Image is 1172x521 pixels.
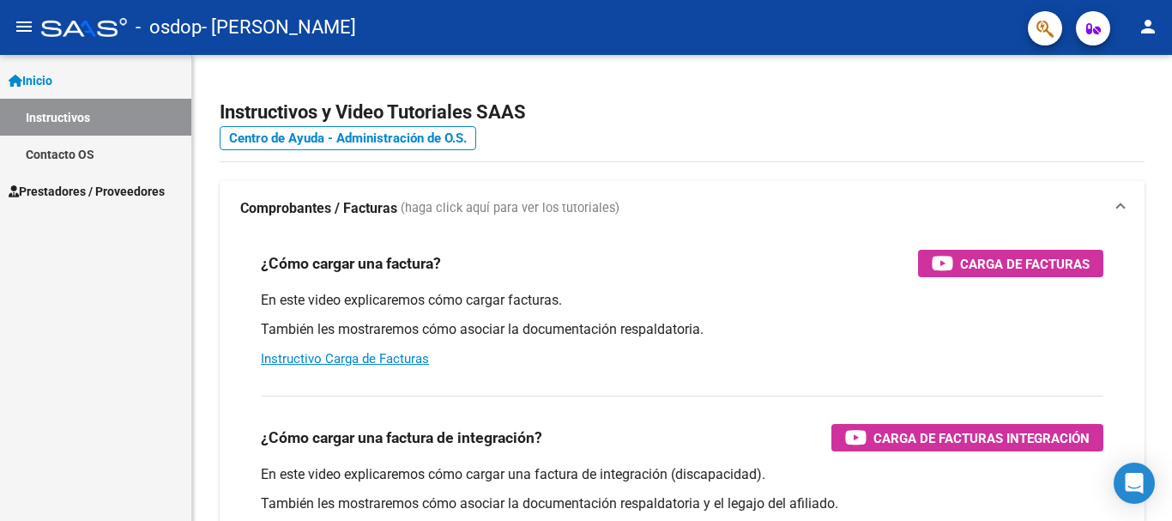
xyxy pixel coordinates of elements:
mat-icon: menu [14,16,34,37]
span: Prestadores / Proveedores [9,182,165,201]
span: - osdop [136,9,202,46]
span: Carga de Facturas Integración [873,427,1090,449]
p: También les mostraremos cómo asociar la documentación respaldatoria y el legajo del afiliado. [261,494,1103,513]
button: Carga de Facturas Integración [831,424,1103,451]
mat-icon: person [1138,16,1158,37]
span: - [PERSON_NAME] [202,9,356,46]
a: Centro de Ayuda - Administración de O.S. [220,126,476,150]
span: (haga click aquí para ver los tutoriales) [401,199,619,218]
div: Open Intercom Messenger [1114,463,1155,504]
mat-expansion-panel-header: Comprobantes / Facturas (haga click aquí para ver los tutoriales) [220,181,1145,236]
h3: ¿Cómo cargar una factura de integración? [261,426,542,450]
p: También les mostraremos cómo asociar la documentación respaldatoria. [261,320,1103,339]
h2: Instructivos y Video Tutoriales SAAS [220,96,1145,129]
span: Inicio [9,71,52,90]
strong: Comprobantes / Facturas [240,199,397,218]
a: Instructivo Carga de Facturas [261,351,429,367]
h3: ¿Cómo cargar una factura? [261,251,441,276]
p: En este video explicaremos cómo cargar facturas. [261,291,1103,310]
button: Carga de Facturas [918,250,1103,277]
span: Carga de Facturas [960,253,1090,275]
p: En este video explicaremos cómo cargar una factura de integración (discapacidad). [261,465,1103,484]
